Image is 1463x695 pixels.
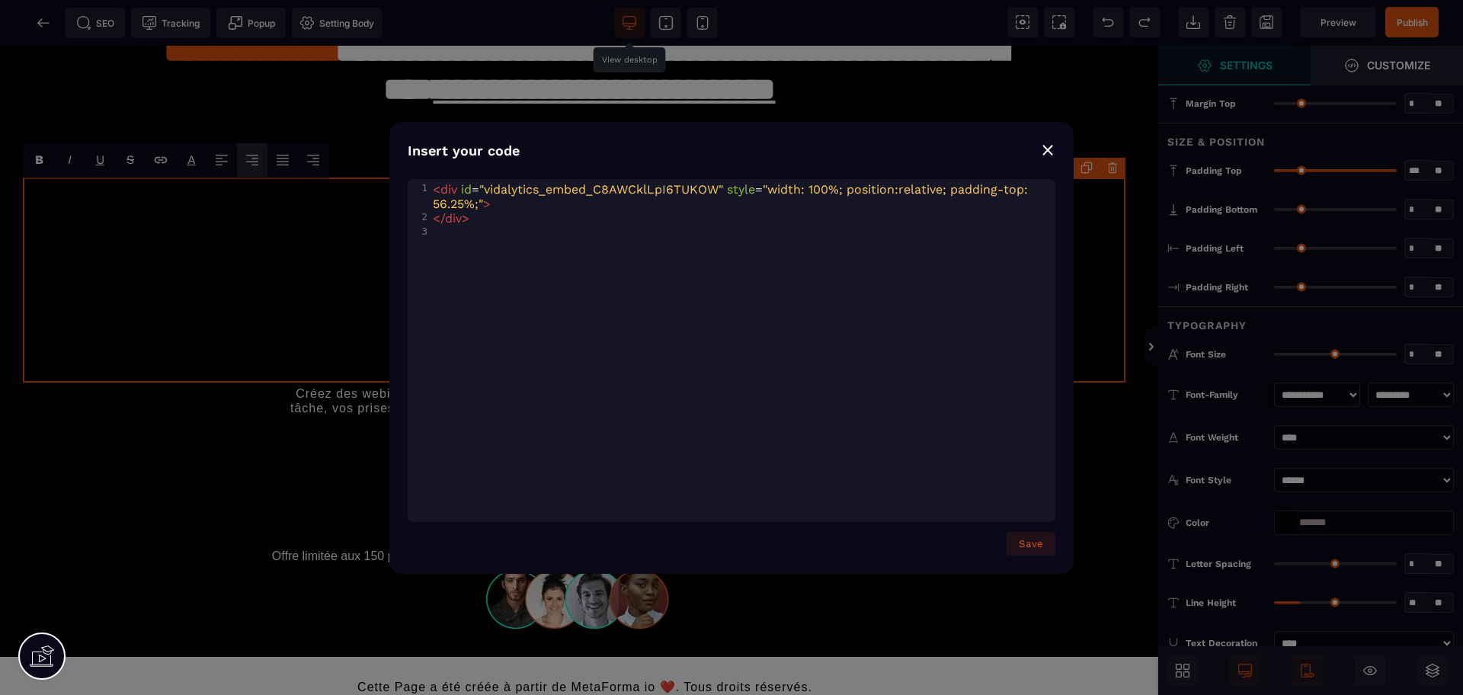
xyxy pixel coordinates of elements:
img: bf0f9c909ba096a1d8105378574dd20c_32586e8465b4242308ef789b458fc82f_community-people.png [477,521,681,585]
span: "width: 100%; position:relative; padding-top: 56.25%;" [433,182,1032,211]
span: = = [433,182,1032,211]
button: Accéder Gratuitement à [GEOGRAPHIC_DATA] et réserver votre appel [418,404,740,482]
span: div [445,211,462,226]
text: Cette Page a été créée à partir de MetaForma io ❤️. Tous droits réservés. [42,630,1128,652]
span: style [727,182,755,197]
div: ⨯ [1040,139,1055,160]
div: Insert your code [408,140,1055,161]
text: Offre limitée aux 150 premiers inscrits ! avec un quota de 10 nouveaux membres acceptés par semai... [23,499,1135,521]
span: > [462,211,469,226]
span: "vidalytics_embed_C8AWCklLpI6TUKOW" [479,182,723,197]
text: Créez des webinaires performants, des tunnels de vente qui convertissent, automatisez vos tâche, ... [23,337,1135,389]
div: 2 [408,211,430,223]
button: Save [1007,532,1055,556]
div: 3 [408,226,430,237]
span: id [461,182,472,197]
span: </ [433,211,445,226]
span: > [483,197,491,211]
div: 1 [408,182,430,194]
span: < [433,182,440,197]
span: div [440,182,457,197]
